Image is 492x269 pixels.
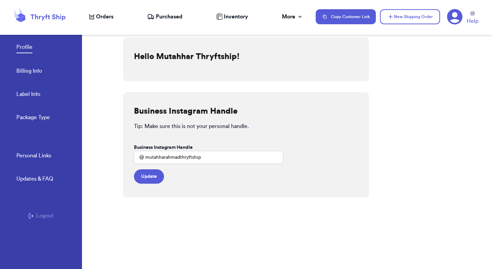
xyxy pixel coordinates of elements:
[380,9,440,24] button: New Shipping Order
[16,43,32,53] a: Profile
[467,11,478,25] a: Help
[147,13,182,21] a: Purchased
[134,122,358,130] p: Tip: Make sure this is not your personal handle.
[28,212,54,220] button: Logout
[16,152,51,161] a: Personal Links
[156,13,182,21] span: Purchased
[134,106,237,117] h2: Business Instagram Handle
[216,13,248,21] a: Inventory
[134,151,144,164] div: @
[16,175,53,184] a: Updates & FAQ
[16,175,53,183] div: Updates & FAQ
[316,9,376,24] button: Copy Customer Link
[134,51,240,62] h2: Hello Mutahhar Thryftship!
[16,90,40,100] a: Label Info
[282,13,303,21] div: More
[16,113,50,123] a: Package Type
[96,13,113,21] span: Orders
[134,169,164,184] button: Update
[89,13,113,21] a: Orders
[467,17,478,25] span: Help
[16,67,42,76] a: Billing Info
[224,13,248,21] span: Inventory
[134,144,193,151] label: Business Instagram Handle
